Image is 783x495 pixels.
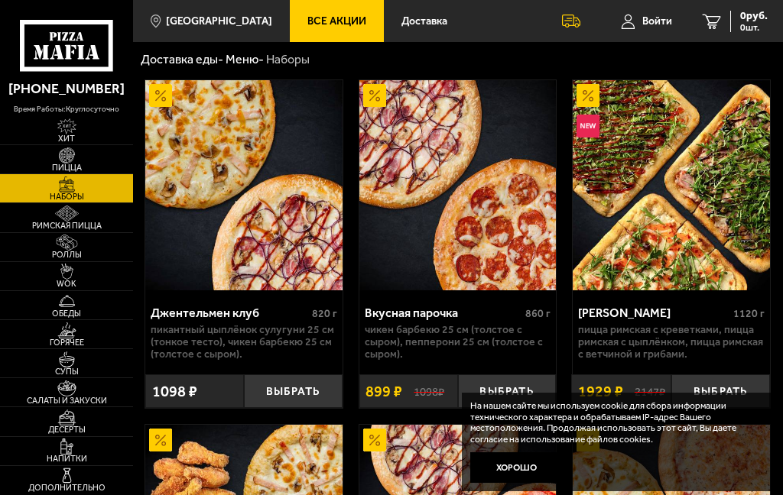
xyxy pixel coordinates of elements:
div: [PERSON_NAME] [578,306,729,320]
a: АкционныйНовинкаМама Миа [573,80,770,290]
span: Все Акции [307,16,366,27]
p: Пикантный цыплёнок сулугуни 25 см (тонкое тесто), Чикен Барбекю 25 см (толстое с сыром). [151,324,337,361]
img: Мама Миа [573,80,770,290]
span: Доставка [401,16,447,27]
img: Новинка [577,115,599,137]
a: АкционныйДжентельмен клуб [145,80,343,290]
button: Выбрать [244,374,343,408]
span: 0 руб. [740,11,768,21]
span: 0 шт. [740,23,768,32]
img: Акционный [363,84,386,107]
img: Акционный [149,429,172,451]
img: Вкусная парочка [359,80,557,290]
a: Меню- [226,52,264,66]
p: На нашем сайте мы используем cookie для сбора информации технического характера и обрабатываем IP... [470,400,758,445]
div: Джентельмен клуб [151,306,308,320]
span: 1098 ₽ [152,383,197,399]
img: Акционный [363,429,386,451]
div: Наборы [266,52,310,68]
img: Акционный [577,84,599,107]
button: Выбрать [458,374,557,408]
span: Войти [642,16,672,27]
button: Выбрать [671,374,770,408]
img: Джентельмен клуб [145,80,343,290]
span: 860 г [525,307,551,320]
a: Доставка еды- [141,52,223,66]
span: 1929 ₽ [578,383,623,399]
p: Чикен Барбекю 25 см (толстое с сыром), Пепперони 25 см (толстое с сыром). [365,324,551,361]
s: 2147 ₽ [635,384,665,398]
span: 899 ₽ [366,383,402,399]
span: [GEOGRAPHIC_DATA] [166,16,272,27]
s: 1098 ₽ [414,384,444,398]
span: 1120 г [733,307,765,320]
div: Вкусная парочка [365,306,522,320]
img: Акционный [149,84,172,107]
a: АкционныйВкусная парочка [359,80,557,290]
p: Пицца Римская с креветками, Пицца Римская с цыплёнком, Пицца Римская с ветчиной и грибами. [578,324,765,361]
button: Хорошо [470,452,562,483]
span: 820 г [312,307,337,320]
